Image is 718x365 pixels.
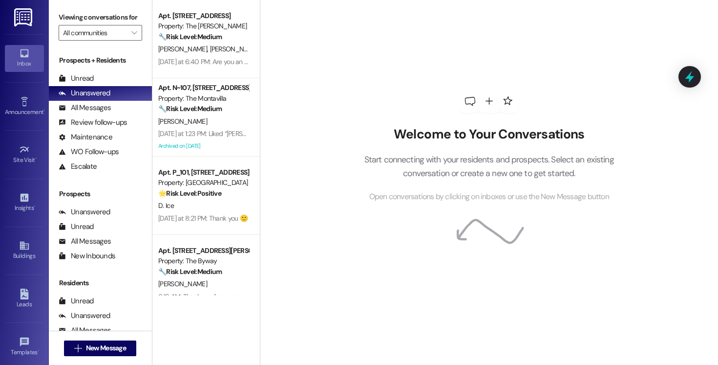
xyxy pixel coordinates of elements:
[158,279,207,288] span: [PERSON_NAME]
[59,296,94,306] div: Unread
[38,347,39,354] span: •
[158,93,249,104] div: Property: The Montavilla
[158,189,221,198] strong: 🌟 Risk Level: Positive
[158,167,249,178] div: Apt. P_101, [STREET_ADDRESS][PERSON_NAME]
[158,57,322,66] div: [DATE] at 6:40 PM: Are you an ai correspondent/chat bot?
[59,311,110,321] div: Unanswered
[131,29,137,37] i: 
[158,45,210,53] span: [PERSON_NAME]
[158,83,249,93] div: Apt. N~107, [STREET_ADDRESS]
[59,103,111,113] div: All Messages
[74,344,82,352] i: 
[210,45,258,53] span: [PERSON_NAME]
[34,203,35,210] span: •
[59,207,110,217] div: Unanswered
[63,25,127,41] input: All communities
[158,178,249,188] div: Property: [GEOGRAPHIC_DATA]
[59,161,97,172] div: Escalate
[158,267,222,276] strong: 🔧 Risk Level: Medium
[5,189,44,216] a: Insights •
[59,325,111,336] div: All Messages
[5,141,44,168] a: Site Visit •
[369,191,609,203] span: Open conversations by clicking on inboxes or use the New Message button
[158,32,222,41] strong: 🔧 Risk Level: Medium
[59,132,112,142] div: Maintenance
[86,343,126,353] span: New Message
[59,10,142,25] label: Viewing conversations for
[59,236,111,247] div: All Messages
[158,117,207,126] span: [PERSON_NAME]
[158,246,249,256] div: Apt. [STREET_ADDRESS][PERSON_NAME]
[59,147,119,157] div: WO Follow-ups
[59,88,110,98] div: Unanswered
[5,45,44,71] a: Inbox
[158,201,174,210] span: D. Ice
[35,155,37,162] span: •
[349,153,629,181] p: Start connecting with your residents and prospects. Select an existing conversation or create a n...
[59,73,94,84] div: Unread
[158,11,249,21] div: Apt. [STREET_ADDRESS]
[59,222,94,232] div: Unread
[349,127,629,142] h2: Welcome to Your Conversations
[158,104,222,113] strong: 🔧 Risk Level: Medium
[49,55,152,66] div: Prospects + Residents
[43,107,45,114] span: •
[59,251,115,261] div: New Inbounds
[158,256,249,266] div: Property: The Byway
[59,117,127,128] div: Review follow-ups
[5,237,44,264] a: Buildings
[49,189,152,199] div: Prospects
[64,341,136,356] button: New Message
[14,8,34,26] img: ResiDesk Logo
[158,21,249,31] div: Property: The [PERSON_NAME]
[158,214,248,223] div: [DATE] at 8:21 PM: Thank you 🙂
[49,278,152,288] div: Residents
[157,140,250,152] div: Archived on [DATE]
[5,334,44,360] a: Templates •
[5,286,44,312] a: Leads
